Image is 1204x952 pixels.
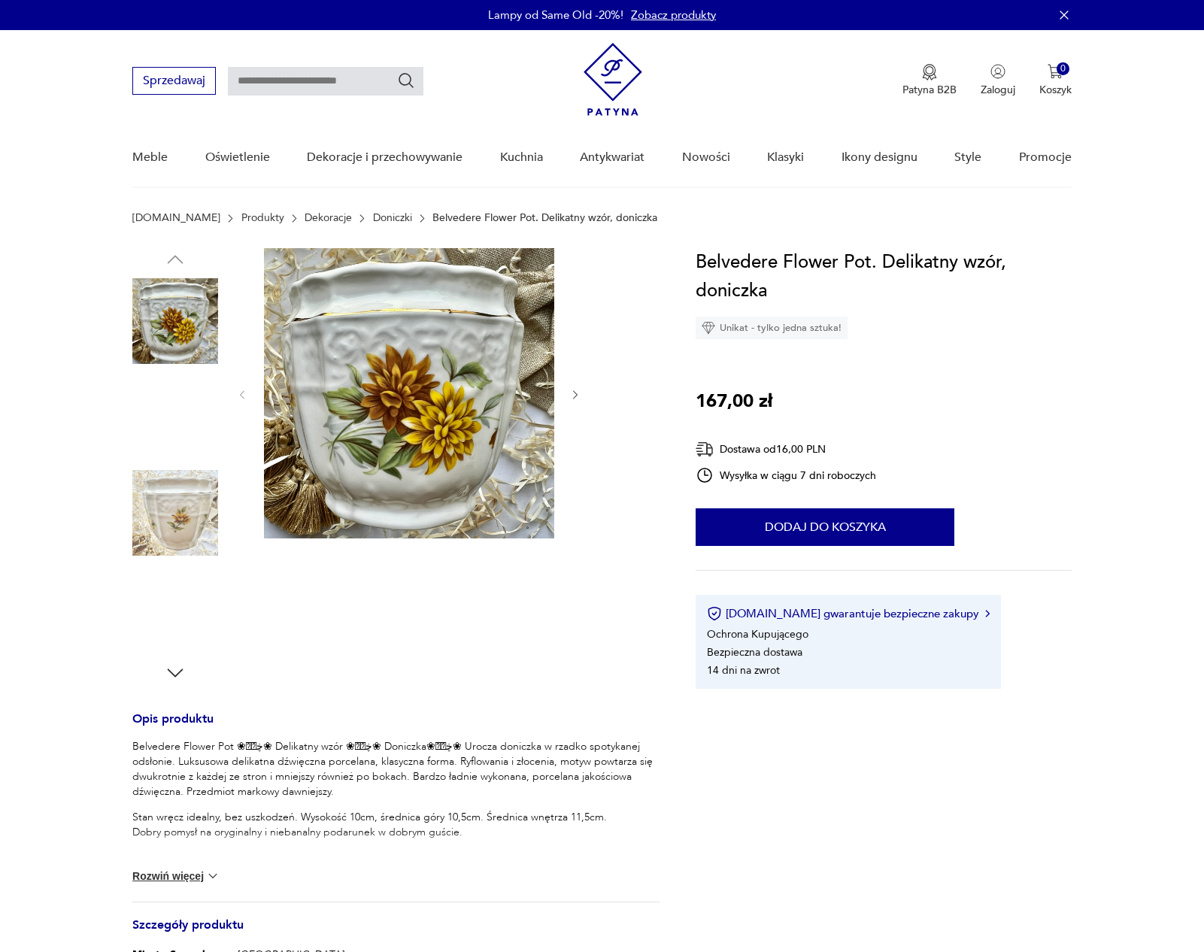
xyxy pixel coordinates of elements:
a: Ikona medaluPatyna B2B [902,64,957,97]
a: Klasyki [767,129,804,186]
img: Zdjęcie produktu Belvedere Flower Pot. Delikatny wzór, doniczka [132,566,218,652]
img: Zdjęcie produktu Belvedere Flower Pot. Delikatny wzór, doniczka [264,248,554,538]
h3: Opis produktu [132,714,660,739]
button: Sprzedawaj [132,67,216,95]
img: Ikona diamentu [702,321,715,335]
a: Nowości [682,129,730,186]
li: 14 dni na zwrot [707,663,780,678]
a: Antykwariat [580,129,644,186]
button: Szukaj [397,71,415,89]
a: Ikony designu [842,129,917,186]
button: Zaloguj [981,64,1015,97]
p: Patyna B2B [902,83,957,97]
div: Unikat - tylko jedna sztuka! [696,317,848,339]
img: Ikona dostawy [696,440,714,459]
a: Dekoracje i przechowywanie [307,129,462,186]
p: 167,00 zł [696,387,772,416]
div: Dostawa od 16,00 PLN [696,440,876,459]
div: 0 [1057,62,1069,75]
a: Dekoracje [305,212,352,224]
button: Patyna B2B [902,64,957,97]
a: Style [954,129,981,186]
img: Patyna - sklep z meblami i dekoracjami vintage [584,43,642,116]
p: Lampy od Same Old -20%! [488,8,623,23]
button: 0Koszyk [1039,64,1072,97]
img: Zdjęcie produktu Belvedere Flower Pot. Delikatny wzór, doniczka [132,374,218,460]
a: [DOMAIN_NAME] [132,212,220,224]
li: Bezpieczna dostawa [707,645,802,659]
img: Zdjęcie produktu Belvedere Flower Pot. Delikatny wzór, doniczka [132,470,218,556]
img: Ikona strzałki w prawo [985,610,990,617]
a: Doniczki [373,212,412,224]
img: Ikona medalu [922,64,937,80]
div: Wysyłka w ciągu 7 dni roboczych [696,466,876,484]
p: Belvedere Flower Pot. Delikatny wzór, doniczka [432,212,657,224]
button: Dodaj do koszyka [696,508,954,546]
p: Stan wręcz idealny, bez uszkodzeń. Wysokość 10cm, średnica góry 10,5cm. Średnica wnętrza 11,5cm. ... [132,810,660,840]
li: Ochrona Kupującego [707,627,808,641]
p: Zaloguj [981,83,1015,97]
img: Zdjęcie produktu Belvedere Flower Pot. Delikatny wzór, doniczka [132,278,218,364]
a: Kuchnia [500,129,543,186]
p: Belvedere Flower Pot ❀ڿڰۣ❀ Delikatny wzór ❀ڿڰۣ❀ Doniczka❀ڿڰۣ❀ Urocza doniczka w rzadko spotykanej... [132,739,660,799]
a: Sprzedawaj [132,77,216,87]
h1: Belvedere Flower Pot. Delikatny wzór, doniczka [696,248,1072,305]
a: Promocje [1019,129,1072,186]
a: Zobacz produkty [631,8,716,23]
img: Ikona certyfikatu [707,606,722,621]
img: Ikonka użytkownika [990,64,1005,79]
a: Oświetlenie [205,129,270,186]
img: chevron down [205,869,220,884]
a: Meble [132,129,168,186]
a: Produkty [241,212,284,224]
p: Koszyk [1039,83,1072,97]
h3: Szczegóły produktu [132,920,660,945]
button: [DOMAIN_NAME] gwarantuje bezpieczne zakupy [707,606,989,621]
img: Ikona koszyka [1048,64,1063,79]
button: Rozwiń więcej [132,869,220,884]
